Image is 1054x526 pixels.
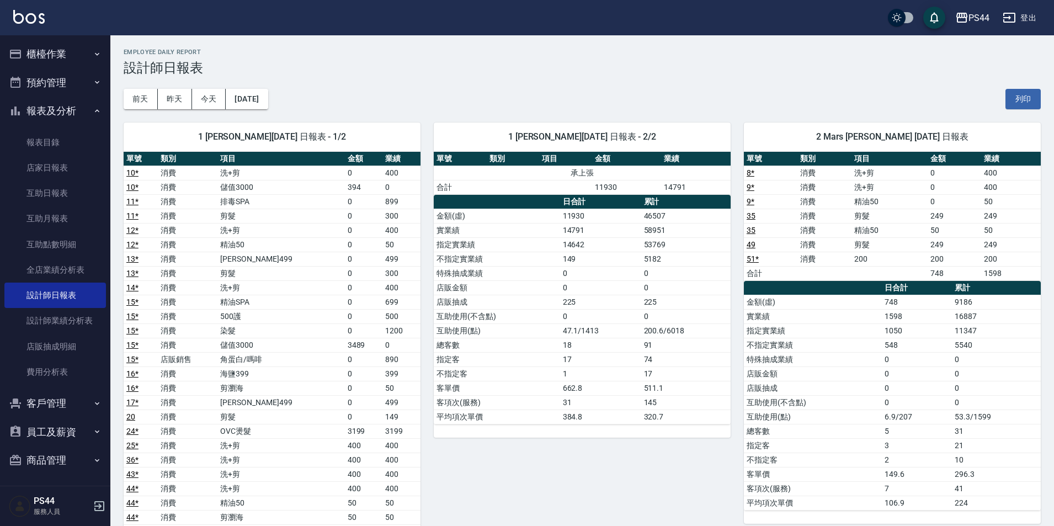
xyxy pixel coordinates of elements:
[661,152,731,166] th: 業績
[382,194,420,209] td: 899
[744,309,882,323] td: 實業績
[744,152,797,166] th: 單號
[345,209,383,223] td: 0
[158,266,217,280] td: 消費
[744,410,882,424] td: 互助使用(點)
[382,338,420,352] td: 0
[744,266,797,280] td: 合計
[952,453,1041,467] td: 10
[382,381,420,395] td: 50
[382,309,420,323] td: 500
[641,352,731,366] td: 74
[998,8,1041,28] button: 登出
[641,280,731,295] td: 0
[217,237,344,252] td: 精油50
[345,166,383,180] td: 0
[217,309,344,323] td: 500護
[952,481,1041,496] td: 41
[641,295,731,309] td: 225
[928,223,981,237] td: 50
[928,194,981,209] td: 0
[217,510,344,524] td: 剪瀏海
[345,467,383,481] td: 400
[641,381,731,395] td: 511.1
[851,209,928,223] td: 剪髮
[952,381,1041,395] td: 0
[434,395,560,410] td: 客項次(服務)
[882,366,952,381] td: 0
[641,237,731,252] td: 53769
[124,60,1041,76] h3: 設計師日報表
[434,237,560,252] td: 指定實業績
[345,323,383,338] td: 0
[641,266,731,280] td: 0
[952,281,1041,295] th: 累計
[882,381,952,395] td: 0
[882,352,952,366] td: 0
[797,223,851,237] td: 消費
[641,338,731,352] td: 91
[641,410,731,424] td: 320.7
[747,211,755,220] a: 35
[382,152,420,166] th: 業績
[539,152,592,166] th: 項目
[217,194,344,209] td: 排毒SPA
[126,412,135,421] a: 20
[882,295,952,309] td: 748
[4,130,106,155] a: 報表目錄
[560,195,641,209] th: 日合計
[641,209,731,223] td: 46507
[345,338,383,352] td: 3489
[217,280,344,295] td: 洗+剪
[744,467,882,481] td: 客單價
[4,418,106,447] button: 員工及薪資
[744,152,1041,281] table: a dense table
[9,495,31,517] img: Person
[744,295,882,309] td: 金額(虛)
[158,209,217,223] td: 消費
[434,223,560,237] td: 實業績
[217,395,344,410] td: [PERSON_NAME]499
[952,323,1041,338] td: 11347
[345,180,383,194] td: 394
[34,496,90,507] h5: PS44
[434,166,731,180] td: 承上張
[226,89,268,109] button: [DATE]
[382,395,420,410] td: 499
[560,323,641,338] td: 47.1/1413
[560,223,641,237] td: 14791
[217,381,344,395] td: 剪瀏海
[434,195,731,424] table: a dense table
[744,395,882,410] td: 互助使用(不含點)
[952,424,1041,438] td: 31
[981,152,1040,166] th: 業績
[4,308,106,333] a: 設計師業績分析表
[560,252,641,266] td: 149
[882,395,952,410] td: 0
[851,152,928,166] th: 項目
[382,352,420,366] td: 890
[217,410,344,424] td: 剪髮
[928,166,981,180] td: 0
[382,266,420,280] td: 300
[981,194,1040,209] td: 50
[217,209,344,223] td: 剪髮
[744,496,882,510] td: 平均項次單價
[382,366,420,381] td: 399
[158,323,217,338] td: 消費
[382,237,420,252] td: 50
[382,223,420,237] td: 400
[981,223,1040,237] td: 50
[217,352,344,366] td: 角蛋白/嗎啡
[158,180,217,194] td: 消費
[382,453,420,467] td: 400
[217,180,344,194] td: 儲值3000
[952,496,1041,510] td: 224
[124,49,1041,56] h2: Employee Daily Report
[345,309,383,323] td: 0
[345,453,383,467] td: 400
[952,352,1041,366] td: 0
[952,309,1041,323] td: 16887
[217,338,344,352] td: 儲值3000
[560,395,641,410] td: 31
